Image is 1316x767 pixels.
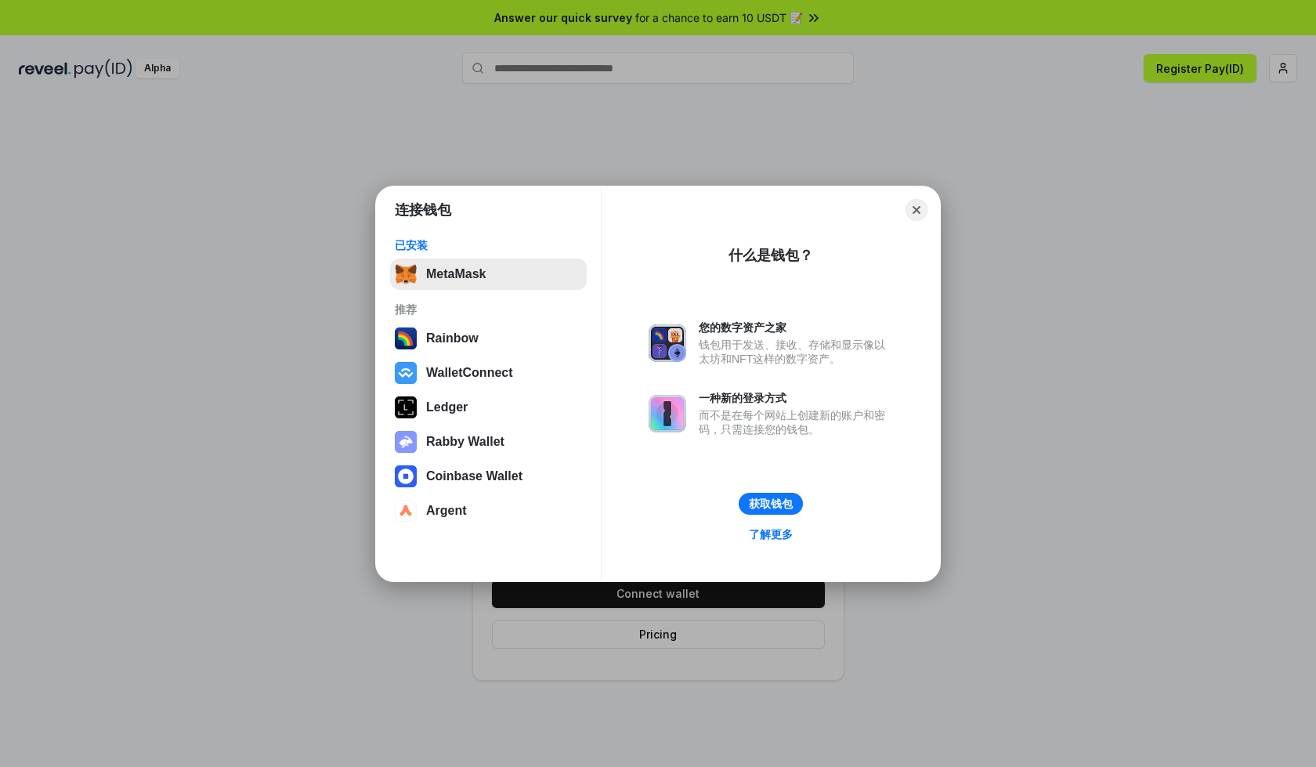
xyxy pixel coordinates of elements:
[390,461,587,492] button: Coinbase Wallet
[390,392,587,423] button: Ledger
[649,395,686,432] img: svg+xml,%3Csvg%20xmlns%3D%22http%3A%2F%2Fwww.w3.org%2F2000%2Fsvg%22%20fill%3D%22none%22%20viewBox...
[739,524,802,544] a: 了解更多
[649,324,686,362] img: svg+xml,%3Csvg%20xmlns%3D%22http%3A%2F%2Fwww.w3.org%2F2000%2Fsvg%22%20fill%3D%22none%22%20viewBox...
[699,391,893,405] div: 一种新的登录方式
[426,435,504,449] div: Rabby Wallet
[390,323,587,354] button: Rainbow
[728,246,813,265] div: 什么是钱包？
[426,366,513,380] div: WalletConnect
[395,362,417,384] img: svg+xml,%3Csvg%20width%3D%2228%22%20height%3D%2228%22%20viewBox%3D%220%200%2028%2028%22%20fill%3D...
[426,504,467,518] div: Argent
[699,408,893,436] div: 而不是在每个网站上创建新的账户和密码，只需连接您的钱包。
[395,201,451,219] h1: 连接钱包
[906,199,927,221] button: Close
[390,426,587,458] button: Rabby Wallet
[426,469,522,483] div: Coinbase Wallet
[749,527,793,541] div: 了解更多
[699,338,893,366] div: 钱包用于发送、接收、存储和显示像以太坊和NFT这样的数字资产。
[395,263,417,285] img: svg+xml,%3Csvg%20fill%3D%22none%22%20height%3D%2233%22%20viewBox%3D%220%200%2035%2033%22%20width%...
[395,302,582,317] div: 推荐
[426,331,479,346] div: Rainbow
[739,493,803,515] button: 获取钱包
[395,327,417,349] img: svg+xml,%3Csvg%20width%3D%22120%22%20height%3D%22120%22%20viewBox%3D%220%200%20120%20120%22%20fil...
[390,357,587,389] button: WalletConnect
[395,431,417,453] img: svg+xml,%3Csvg%20xmlns%3D%22http%3A%2F%2Fwww.w3.org%2F2000%2Fsvg%22%20fill%3D%22none%22%20viewBox...
[395,238,582,252] div: 已安装
[395,396,417,418] img: svg+xml,%3Csvg%20xmlns%3D%22http%3A%2F%2Fwww.w3.org%2F2000%2Fsvg%22%20width%3D%2228%22%20height%3...
[699,320,893,335] div: 您的数字资产之家
[395,500,417,522] img: svg+xml,%3Csvg%20width%3D%2228%22%20height%3D%2228%22%20viewBox%3D%220%200%2028%2028%22%20fill%3D...
[390,495,587,526] button: Argent
[426,267,486,281] div: MetaMask
[426,400,468,414] div: Ledger
[390,259,587,290] button: MetaMask
[395,465,417,487] img: svg+xml,%3Csvg%20width%3D%2228%22%20height%3D%2228%22%20viewBox%3D%220%200%2028%2028%22%20fill%3D...
[749,497,793,511] div: 获取钱包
